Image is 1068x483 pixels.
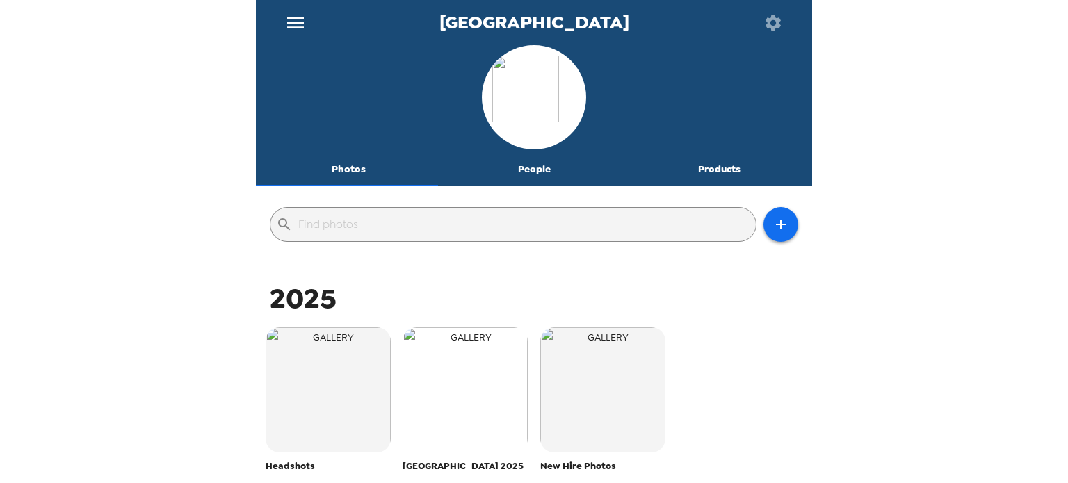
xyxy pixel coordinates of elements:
span: [GEOGRAPHIC_DATA] 2025 [403,459,528,473]
button: Photos [256,153,442,186]
span: 2025 [270,280,337,317]
img: gallery [403,327,528,452]
span: New Hire Photos [540,459,665,473]
img: org logo [492,56,576,139]
button: Products [626,153,812,186]
button: People [442,153,627,186]
img: gallery [540,327,665,452]
span: Headshots [266,459,391,473]
input: Find photos [298,213,750,236]
img: gallery [266,327,391,452]
span: [GEOGRAPHIC_DATA] [439,13,629,32]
